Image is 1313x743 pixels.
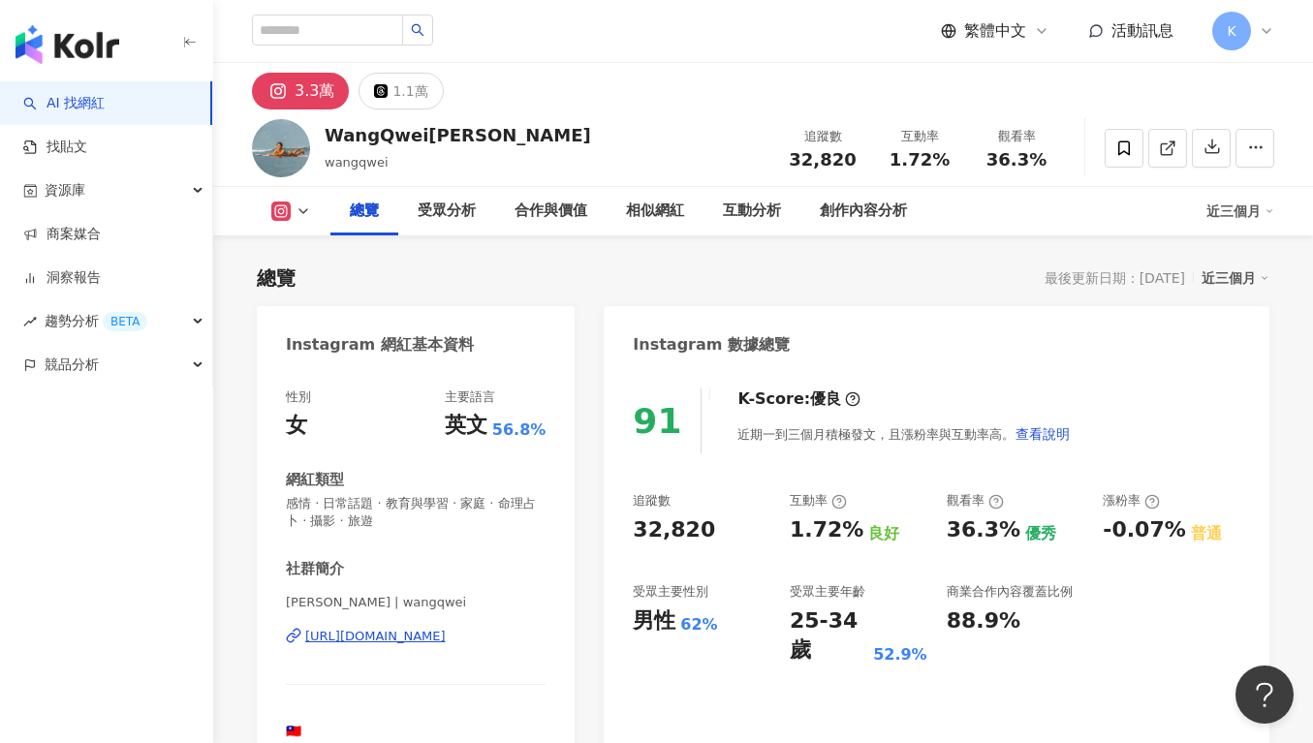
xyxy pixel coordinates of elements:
[103,312,147,331] div: BETA
[947,492,1004,510] div: 觀看率
[286,559,344,579] div: 社群簡介
[633,401,681,441] div: 91
[45,299,147,343] span: 趨勢分析
[790,606,868,666] div: 25-34 歲
[23,94,105,113] a: searchAI 找網紅
[1015,415,1071,453] button: 查看說明
[786,127,860,146] div: 追蹤數
[626,200,684,223] div: 相似網紅
[1191,523,1222,544] div: 普通
[1016,426,1070,442] span: 查看說明
[790,515,863,545] div: 1.72%
[868,523,899,544] div: 良好
[45,343,99,387] span: 競品分析
[23,138,87,157] a: 找貼文
[810,388,841,410] div: 優良
[890,150,950,170] span: 1.72%
[350,200,379,223] div: 總覽
[45,169,85,212] span: 資源庫
[305,628,446,645] div: [URL][DOMAIN_NAME]
[947,606,1020,636] div: 88.9%
[325,123,591,147] div: WangQwei[PERSON_NAME]
[986,150,1047,170] span: 36.3%
[286,411,307,441] div: 女
[418,200,476,223] div: 受眾分析
[252,119,310,177] img: KOL Avatar
[252,73,349,109] button: 3.3萬
[723,200,781,223] div: 互動分析
[873,644,927,666] div: 52.9%
[633,492,671,510] div: 追蹤數
[16,25,119,64] img: logo
[286,628,546,645] a: [URL][DOMAIN_NAME]
[883,127,956,146] div: 互動率
[1103,515,1185,545] div: -0.07%
[23,268,101,288] a: 洞察報告
[1235,666,1294,724] iframe: Help Scout Beacon - Open
[286,594,546,611] span: [PERSON_NAME] | wangqwei
[1206,196,1274,227] div: 近三個月
[286,470,344,490] div: 網紅類型
[445,411,487,441] div: 英文
[492,419,547,441] span: 56.8%
[947,583,1073,601] div: 商業合作內容覆蓋比例
[286,388,311,406] div: 性別
[392,77,427,105] div: 1.1萬
[633,334,790,356] div: Instagram 數據總覽
[295,77,334,105] div: 3.3萬
[1045,270,1185,286] div: 最後更新日期：[DATE]
[680,614,717,635] div: 62%
[964,20,1026,42] span: 繁體中文
[257,264,296,292] div: 總覽
[325,155,389,170] span: wangqwei
[980,127,1053,146] div: 觀看率
[633,606,675,636] div: 男性
[359,73,443,109] button: 1.1萬
[737,415,1071,453] div: 近期一到三個月積極發文，且漲粉率與互動率高。
[286,334,474,356] div: Instagram 網紅基本資料
[789,149,856,170] span: 32,820
[633,583,708,601] div: 受眾主要性別
[1111,21,1173,40] span: 活動訊息
[23,225,101,244] a: 商案媒合
[286,495,546,530] span: 感情 · 日常話題 · 教育與學習 · 家庭 · 命理占卜 · 攝影 · 旅遊
[1227,20,1235,42] span: K
[445,388,495,406] div: 主要語言
[1103,492,1160,510] div: 漲粉率
[790,583,865,601] div: 受眾主要年齡
[820,200,907,223] div: 創作內容分析
[515,200,587,223] div: 合作與價值
[633,515,715,545] div: 32,820
[790,492,847,510] div: 互動率
[1025,523,1056,544] div: 優秀
[1202,265,1269,291] div: 近三個月
[411,23,424,37] span: search
[23,315,37,328] span: rise
[947,515,1020,545] div: 36.3%
[737,388,860,410] div: K-Score :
